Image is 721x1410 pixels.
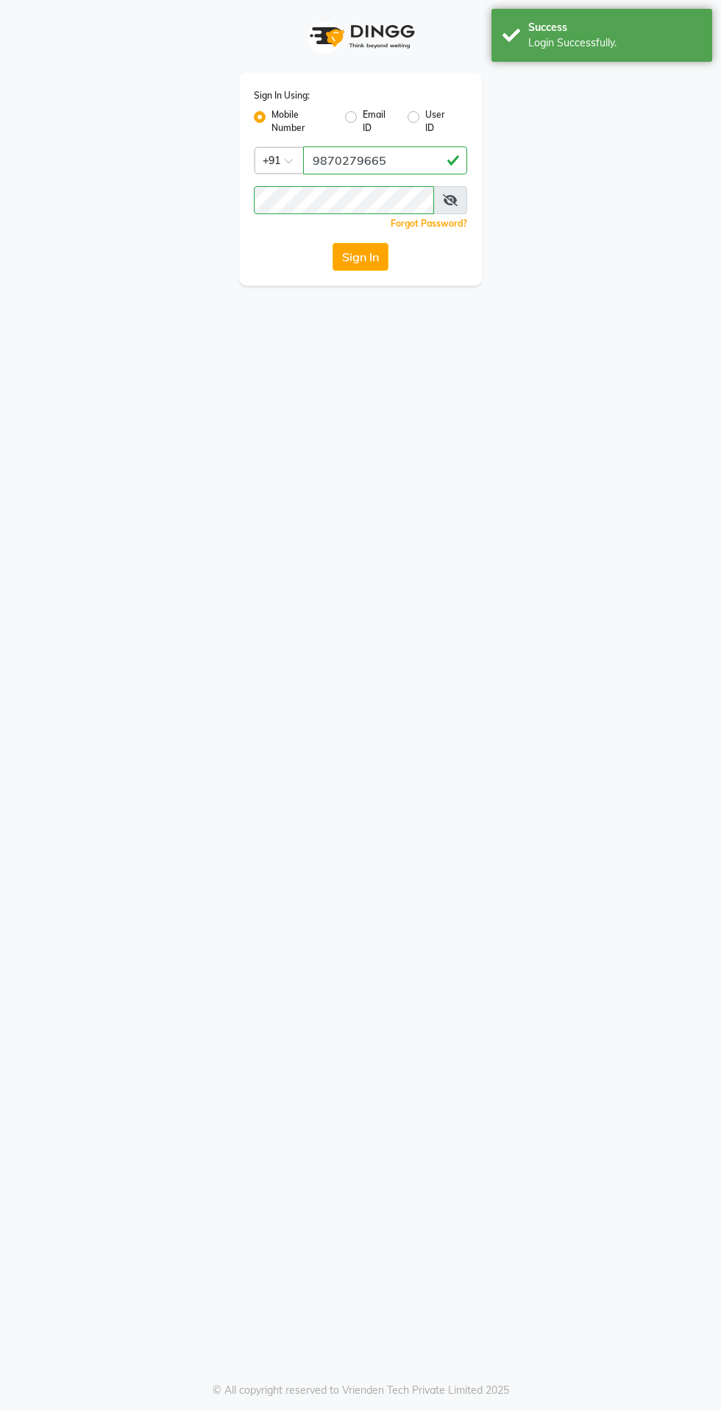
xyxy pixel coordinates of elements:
label: Email ID [363,108,396,135]
a: Forgot Password? [391,218,467,229]
img: logo1.svg [302,15,419,58]
label: Mobile Number [271,108,333,135]
label: User ID [425,108,455,135]
label: Sign In Using: [254,89,310,102]
div: Login Successfully. [528,35,701,51]
input: Username [303,146,467,174]
input: Username [254,186,434,214]
button: Sign In [333,243,388,271]
div: Success [528,20,701,35]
